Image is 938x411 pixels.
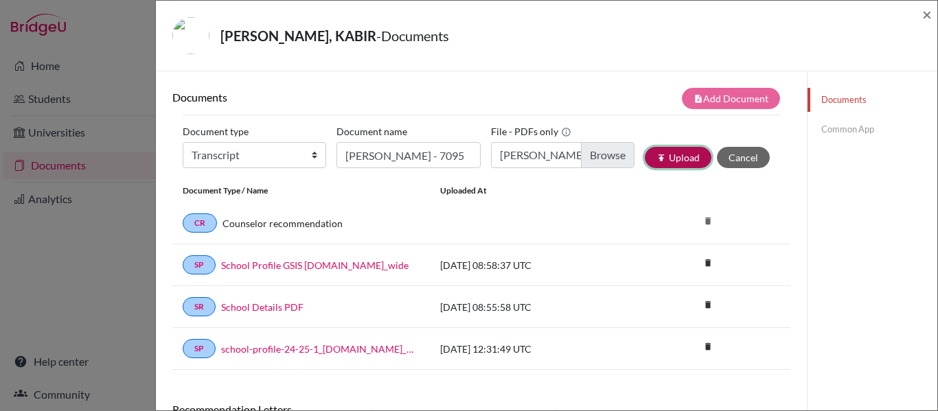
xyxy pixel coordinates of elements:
a: delete [698,338,718,357]
a: School Details PDF [221,300,304,314]
a: CR [183,213,217,233]
button: Close [922,6,932,23]
span: - Documents [376,27,449,44]
label: Document name [336,121,407,142]
a: school-profile-24-25-1_[DOMAIN_NAME]_wide [221,342,420,356]
button: publishUpload [645,147,711,168]
i: delete [698,336,718,357]
div: [DATE] 12:31:49 UTC [430,342,636,356]
a: Common App [808,117,937,141]
a: SP [183,255,216,274]
button: Cancel [717,147,770,168]
h6: Documents [172,91,481,104]
div: Uploaded at [430,185,636,197]
div: Document Type / Name [172,185,430,197]
a: SP [183,339,216,358]
a: School Profile GSIS [DOMAIN_NAME]_wide [221,258,409,272]
a: SR [183,297,216,316]
div: [DATE] 08:55:58 UTC [430,300,636,314]
a: Counselor recommendation [222,216,343,231]
strong: [PERSON_NAME], KABIR [220,27,376,44]
a: delete [698,255,718,273]
label: Document type [183,121,249,142]
i: delete [698,211,718,231]
a: delete [698,296,718,315]
a: Documents [808,88,937,112]
span: × [922,4,932,24]
i: note_add [694,94,703,104]
i: delete [698,253,718,273]
i: delete [698,294,718,315]
i: publish [656,153,666,163]
div: [DATE] 08:58:37 UTC [430,258,636,272]
label: File - PDFs only [491,121,571,142]
button: note_addAdd Document [682,88,780,109]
